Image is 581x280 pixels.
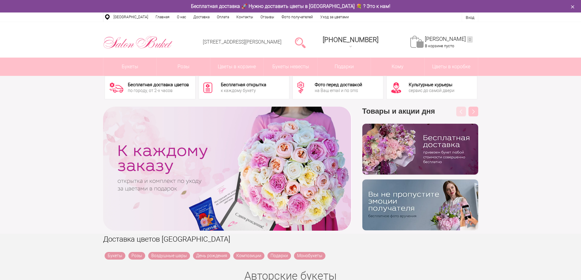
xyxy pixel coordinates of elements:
a: Розы [128,252,145,260]
a: Фото получателей [278,12,317,22]
a: Букеты [103,58,157,76]
div: [PHONE_NUMBER] [323,36,378,44]
a: [PERSON_NAME] [425,36,473,43]
a: Монобукеты [294,252,325,260]
a: [PHONE_NUMBER] [319,34,382,51]
a: Воздушные шары [148,252,190,260]
div: Бесплатная доставка 🚀 Нужно доставить цветы в [GEOGRAPHIC_DATA] 💐 ? Это к нам! [99,3,483,9]
h3: Товары и акции дня [362,107,478,124]
h1: Доставка цветов [GEOGRAPHIC_DATA] [103,234,478,245]
a: Подарки [267,252,291,260]
a: Оплата [213,12,233,22]
a: Контакты [233,12,257,22]
span: Кому [371,58,424,76]
img: v9wy31nijnvkfycrkduev4dhgt9psb7e.png.webp [362,179,478,230]
a: Композиции [233,252,264,260]
img: Цветы Нижний Новгород [103,34,173,50]
a: Розы [157,58,210,76]
span: В корзине пусто [425,44,454,48]
a: [GEOGRAPHIC_DATA] [110,12,152,22]
a: Цветы в коробке [425,58,478,76]
a: Уход за цветами [317,12,353,22]
a: Подарки [317,58,371,76]
a: Букеты [105,252,125,260]
a: День рождения [193,252,230,260]
ins: 0 [467,36,473,43]
img: hpaj04joss48rwypv6hbykmvk1dj7zyr.png.webp [362,124,478,175]
div: к каждому букету [221,88,266,93]
div: сервис до самой двери [409,88,454,93]
button: Next [468,107,478,116]
div: Бесплатная открытка [221,83,266,87]
a: Букеты невесты [264,58,317,76]
a: Вход [466,15,474,20]
div: по городу, от 2-х часов [128,88,189,93]
a: Отзывы [257,12,278,22]
a: Доставка [190,12,213,22]
a: Цветы в корзине [210,58,264,76]
a: [STREET_ADDRESS][PERSON_NAME] [203,39,282,45]
a: О нас [173,12,190,22]
div: на Ваш email и по sms [315,88,362,93]
div: Бесплатная доставка цветов [128,83,189,87]
div: Культурные курьеры [409,83,454,87]
a: Главная [152,12,173,22]
div: Фото перед доставкой [315,83,362,87]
